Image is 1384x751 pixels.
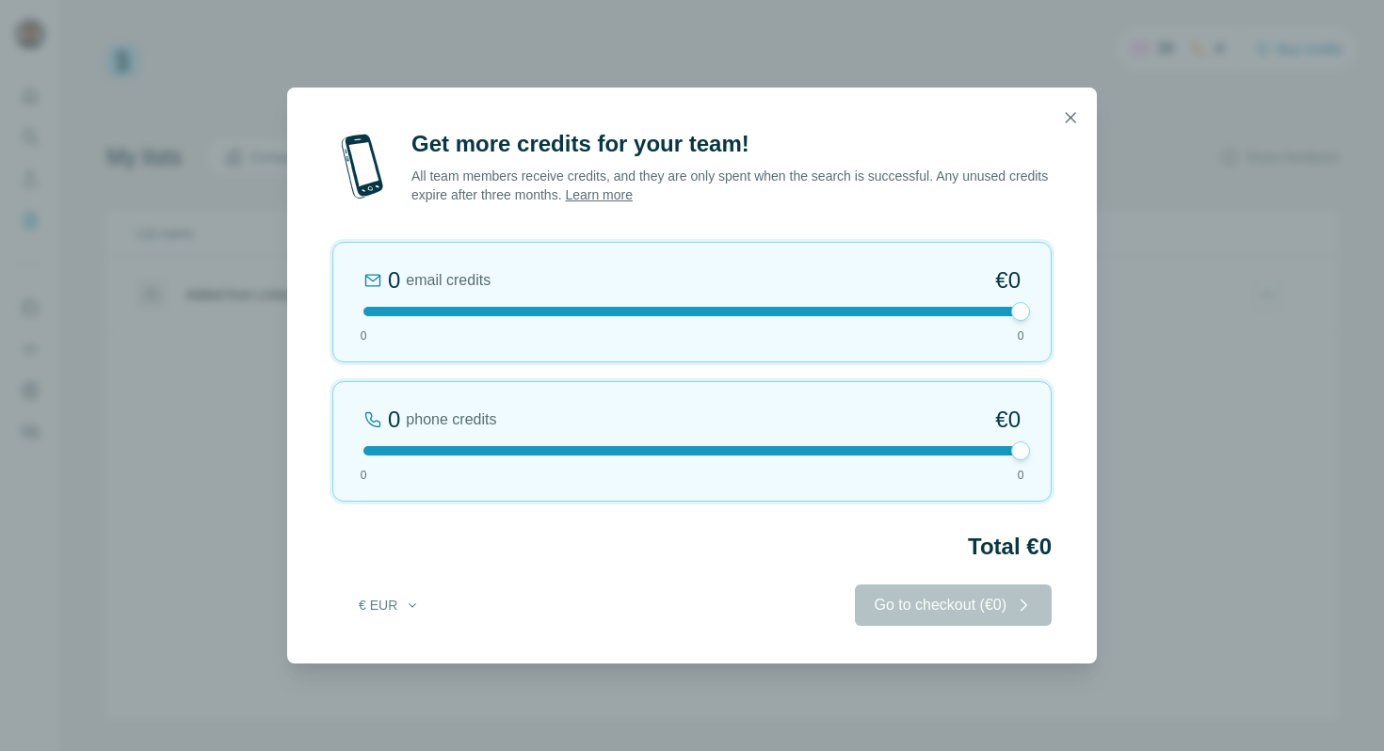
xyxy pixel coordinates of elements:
[565,187,633,202] a: Learn more
[388,405,400,435] div: 0
[995,405,1021,435] span: €0
[1018,328,1024,344] span: 0
[346,588,433,622] button: € EUR
[361,467,367,484] span: 0
[332,532,1052,562] h2: Total €0
[1018,467,1024,484] span: 0
[332,129,393,204] img: mobile-phone
[388,265,400,296] div: 0
[406,408,496,431] span: phone credits
[411,167,1052,204] p: All team members receive credits, and they are only spent when the search is successful. Any unus...
[361,328,367,344] span: 0
[406,269,491,292] span: email credits
[995,265,1021,296] span: €0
